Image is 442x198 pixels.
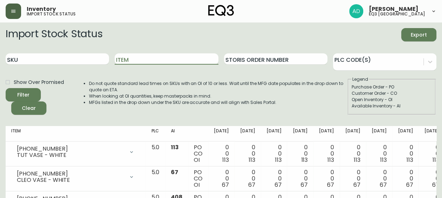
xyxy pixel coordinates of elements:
[267,169,282,188] div: 0 0
[293,169,308,188] div: 0 0
[287,126,313,141] th: [DATE]
[194,181,200,189] span: OI
[352,84,432,90] div: Purchase Order - PO
[17,104,41,113] span: Clear
[222,181,229,189] span: 67
[340,126,366,141] th: [DATE]
[194,169,203,188] div: PO CO
[380,181,387,189] span: 67
[17,91,30,99] div: Filter
[11,169,140,185] div: [PHONE_NUMBER]CLEO VASE - WHITE
[194,144,203,163] div: PO CO
[349,4,363,18] img: 308eed972967e97254d70fe596219f44
[353,181,360,189] span: 67
[214,169,229,188] div: 0 0
[327,156,334,164] span: 113
[222,156,229,164] span: 113
[146,126,165,141] th: PLC
[380,156,387,164] span: 113
[146,141,165,166] td: 5.0
[398,169,413,188] div: 0 0
[14,79,64,86] span: Show Over Promised
[165,126,188,141] th: AI
[194,156,200,164] span: OI
[240,169,255,188] div: 0 0
[11,101,46,115] button: Clear
[433,156,439,164] span: 113
[267,144,282,163] div: 0 0
[352,103,432,109] div: Available Inventory - AI
[406,181,413,189] span: 67
[352,76,369,82] legend: Legend
[352,90,432,97] div: Customer Order - CO
[27,12,76,16] h5: import stock status
[401,28,436,41] button: Export
[89,93,347,99] li: When looking at OI quantities, keep masterpacks in mind.
[327,181,334,189] span: 67
[392,126,418,141] th: [DATE]
[6,126,146,141] th: Item
[240,144,255,163] div: 0 0
[235,126,261,141] th: [DATE]
[275,181,282,189] span: 67
[301,156,308,164] span: 113
[369,6,418,12] span: [PERSON_NAME]
[171,168,178,176] span: 67
[6,88,41,101] button: Filter
[301,181,308,189] span: 67
[146,166,165,191] td: 5.0
[319,144,334,163] div: 0 0
[17,171,124,177] div: [PHONE_NUMBER]
[345,169,360,188] div: 0 0
[275,156,282,164] span: 113
[319,169,334,188] div: 0 0
[406,156,413,164] span: 113
[372,144,387,163] div: 0 0
[366,126,392,141] th: [DATE]
[352,97,432,103] div: Open Inventory - OI
[27,6,56,12] span: Inventory
[293,144,308,163] div: 0 0
[11,144,140,160] div: [PHONE_NUMBER]TUT VASE - WHITE
[89,80,347,93] li: Do not quote standard lead times on SKUs with an OI of 10 or less. Wait until the MFG date popula...
[424,169,439,188] div: 0 0
[424,144,439,163] div: 0 0
[17,177,124,183] div: CLEO VASE - WHITE
[369,12,425,16] h5: eq3 [GEOGRAPHIC_DATA]
[208,126,235,141] th: [DATE]
[398,144,413,163] div: 0 0
[249,156,255,164] span: 113
[432,181,439,189] span: 67
[17,146,124,152] div: [PHONE_NUMBER]
[17,152,124,158] div: TUT VASE - WHITE
[89,99,347,106] li: MFGs listed in the drop down under the SKU are accurate and will align with Sales Portal.
[261,126,287,141] th: [DATE]
[208,5,234,16] img: logo
[6,28,102,41] h2: Import Stock Status
[248,181,255,189] span: 67
[313,126,340,141] th: [DATE]
[407,31,431,39] span: Export
[171,143,179,151] span: 113
[345,144,360,163] div: 0 0
[372,169,387,188] div: 0 0
[354,156,360,164] span: 113
[214,144,229,163] div: 0 0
